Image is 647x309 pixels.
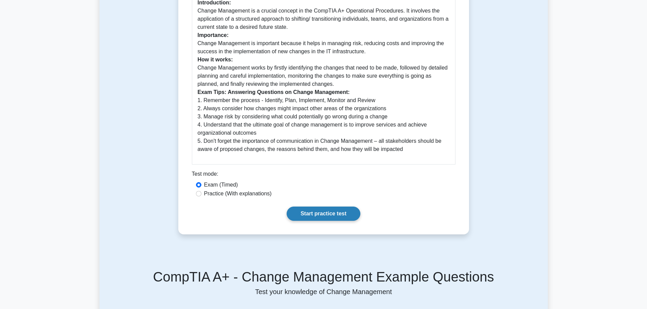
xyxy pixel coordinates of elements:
[198,32,229,38] b: Importance:
[204,190,272,198] label: Practice (With explanations)
[287,207,360,221] a: Start practice test
[198,89,350,95] b: Exam Tips: Answering Questions on Change Management:
[204,181,238,189] label: Exam (Timed)
[108,269,540,285] h5: CompTIA A+ - Change Management Example Questions
[108,288,540,296] p: Test your knowledge of Change Management
[198,57,233,62] b: How it works:
[192,170,455,181] div: Test mode:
